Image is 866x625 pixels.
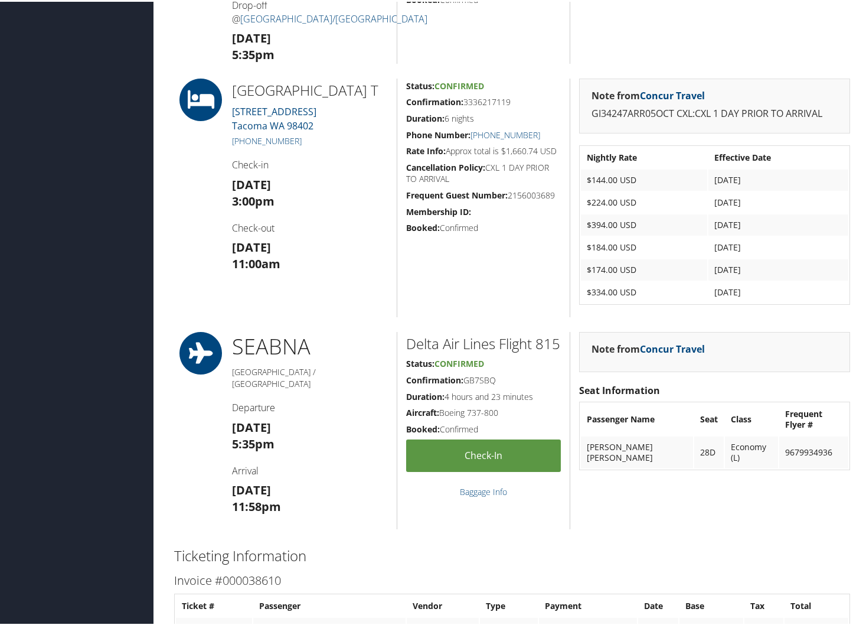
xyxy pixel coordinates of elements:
[708,258,848,279] td: [DATE]
[406,79,434,90] strong: Status:
[581,280,707,301] td: $334.00 USD
[232,434,274,450] strong: 5:35pm
[779,435,848,467] td: 9679934936
[406,373,561,385] h5: GB7SBQ
[725,402,778,434] th: Class
[406,188,561,200] h5: 2156003689
[581,145,707,167] th: Nightly Rate
[232,418,271,434] strong: [DATE]
[232,463,388,476] h4: Arrival
[406,422,561,434] h5: Confirmed
[407,594,478,615] th: Vendor
[406,95,463,106] strong: Confirmation:
[174,544,850,564] h2: Ticketing Information
[232,157,388,170] h4: Check-in
[694,435,724,467] td: 28D
[232,220,388,233] h4: Check-out
[406,389,561,401] h5: 4 hours and 23 minutes
[406,405,439,416] strong: Aircraft:
[592,105,838,120] p: GI34247ARR05OCT CXL:CXL 1 DAY PRIOR TO ARRIVAL
[406,111,445,122] strong: Duration:
[406,144,446,155] strong: Rate Info:
[579,382,660,395] strong: Seat Information
[232,497,281,513] strong: 11:58pm
[406,220,561,232] h5: Confirmed
[232,480,271,496] strong: [DATE]
[708,190,848,211] td: [DATE]
[708,168,848,189] td: [DATE]
[539,594,637,615] th: Payment
[406,128,470,139] strong: Phone Number:
[406,220,440,232] strong: Booked:
[232,191,274,207] strong: 3:00pm
[240,11,427,24] a: [GEOGRAPHIC_DATA]/[GEOGRAPHIC_DATA]
[406,438,561,470] a: Check-in
[232,399,388,412] h4: Departure
[434,356,484,367] span: Confirmed
[434,79,484,90] span: Confirmed
[581,213,707,234] td: $394.00 USD
[406,422,440,433] strong: Booked:
[640,87,705,100] a: Concur Travel
[406,204,471,216] strong: Membership ID:
[232,103,316,131] a: [STREET_ADDRESS]Tacoma WA 98402
[176,594,252,615] th: Ticket #
[581,435,693,467] td: [PERSON_NAME] [PERSON_NAME]
[232,254,280,270] strong: 11:00am
[581,168,707,189] td: $144.00 USD
[406,160,485,171] strong: Cancellation Policy:
[232,28,271,44] strong: [DATE]
[581,190,707,211] td: $224.00 USD
[708,145,848,167] th: Effective Date
[470,128,540,139] a: [PHONE_NUMBER]
[779,402,848,434] th: Frequent Flyer #
[406,405,561,417] h5: Boeing 737-800
[232,134,302,145] a: [PHONE_NUMBER]
[232,237,271,253] strong: [DATE]
[232,79,388,99] h2: [GEOGRAPHIC_DATA] T
[406,389,445,401] strong: Duration:
[640,341,705,354] a: Concur Travel
[785,594,848,615] th: Total
[581,402,693,434] th: Passenger Name
[253,594,406,615] th: Passenger
[638,594,678,615] th: Date
[232,175,271,191] strong: [DATE]
[232,45,274,61] strong: 5:35pm
[592,87,705,100] strong: Note from
[174,571,850,587] h3: Invoice #000038610
[406,356,434,367] strong: Status:
[406,160,561,183] h5: CXL 1 DAY PRIOR TO ARRIVAL
[406,95,561,106] h5: 3336217119
[406,111,561,123] h5: 6 nights
[581,258,707,279] td: $174.00 USD
[232,330,388,360] h1: SEA BNA
[406,144,561,155] h5: Approx total is $1,660.74 USD
[480,594,538,615] th: Type
[232,364,388,388] h5: [GEOGRAPHIC_DATA] / [GEOGRAPHIC_DATA]
[725,435,778,467] td: Economy (L)
[708,213,848,234] td: [DATE]
[744,594,783,615] th: Tax
[694,402,724,434] th: Seat
[406,332,561,352] h2: Delta Air Lines Flight 815
[460,484,507,496] a: Baggage Info
[708,280,848,301] td: [DATE]
[406,188,508,199] strong: Frequent Guest Number:
[592,341,705,354] strong: Note from
[581,235,707,256] td: $184.00 USD
[406,373,463,384] strong: Confirmation:
[708,235,848,256] td: [DATE]
[679,594,743,615] th: Base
